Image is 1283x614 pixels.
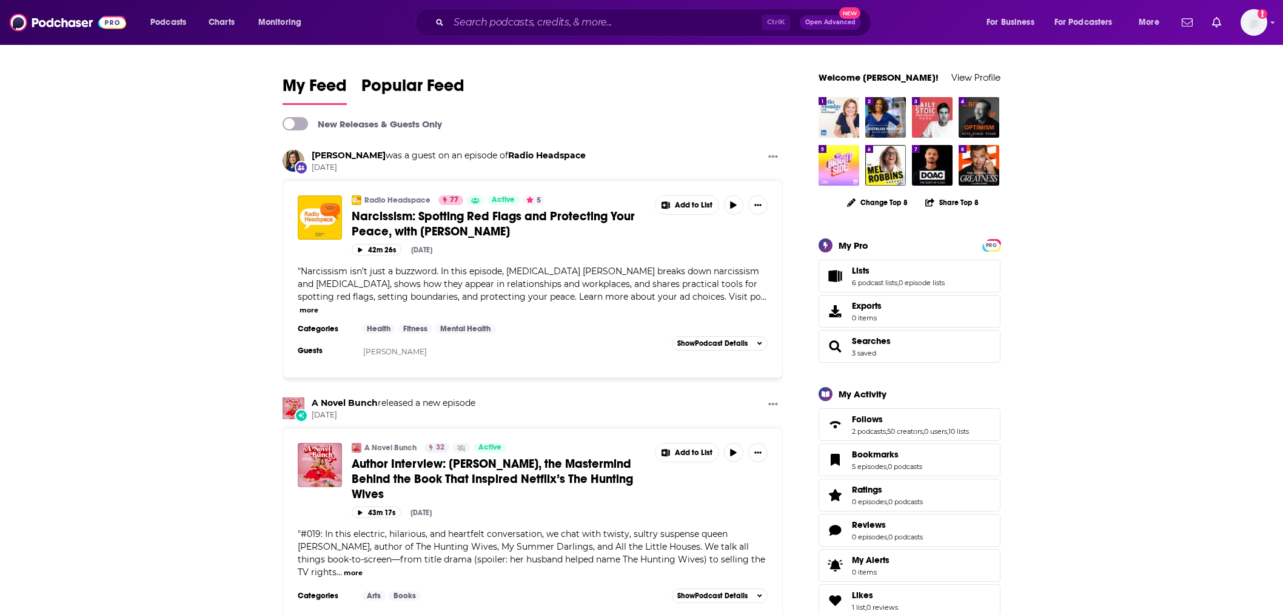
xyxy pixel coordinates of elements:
[675,201,712,210] span: Add to List
[761,291,766,302] span: ...
[886,462,888,471] span: ,
[250,13,317,32] button: open menu
[298,528,765,578] span: #019: In this electric, hilarious, and heartfelt conversation, we chat with twisty, sultry suspen...
[978,13,1050,32] button: open menu
[865,603,866,612] span: ,
[424,443,449,453] a: 32
[852,484,882,495] span: Ratings
[672,336,768,351] button: ShowPodcast Details
[984,240,999,249] a: PRO
[852,498,887,506] a: 0 episodes
[283,397,304,419] a: A Novel Bunch
[398,324,432,334] a: Fitness
[478,442,501,454] span: Active
[800,15,861,30] button: Open AdvancedNew
[298,195,342,240] img: Narcissism: Spotting Red Flags and Protecting Your Peace, with Dr. Ramani Durvasula
[852,484,923,495] a: Ratings
[819,72,939,83] a: Welcome [PERSON_NAME]!
[1177,12,1198,33] a: Show notifications dropdown
[1054,14,1113,31] span: For Podcasters
[852,336,891,346] span: Searches
[352,195,361,205] img: Radio Headspace
[852,414,883,425] span: Follows
[887,498,888,506] span: ,
[819,145,859,186] img: The Bright Side
[923,427,924,436] span: ,
[866,603,898,612] a: 0 reviews
[852,427,886,436] a: 2 podcasts
[298,346,352,356] h3: Guests
[852,462,886,471] a: 5 episodes
[298,324,352,334] h3: Categories
[312,150,386,161] a: Dr. Ramani Durvasula
[427,8,883,36] div: Search podcasts, credits, & more...
[748,195,768,215] button: Show More Button
[852,568,889,576] span: 0 items
[852,265,945,276] a: Lists
[675,448,712,457] span: Add to List
[361,75,464,103] span: Popular Feed
[298,443,342,487] img: Author Interview: May Cobb, the Mastermind Behind the Book That Inspired Netflix’s The Hunting Wives
[364,195,430,205] a: Radio Headspace
[298,266,761,302] span: "
[899,278,945,287] a: 0 episode lists
[819,514,1000,547] span: Reviews
[819,295,1000,328] a: Exports
[435,324,495,334] a: Mental Health
[474,443,506,453] a: Active
[283,150,304,172] img: Dr. Ramani Durvasula
[352,443,361,453] img: A Novel Bunch
[852,414,969,425] a: Follows
[852,314,882,322] span: 0 items
[449,13,762,32] input: Search podcasts, credits, & more...
[295,409,308,422] div: New Episode
[924,427,947,436] a: 0 users
[300,305,318,315] button: more
[312,410,475,420] span: [DATE]
[887,533,888,541] span: ,
[852,449,899,460] span: Bookmarks
[1241,9,1267,36] button: Show profile menu
[362,591,386,601] a: Arts
[823,416,847,433] a: Follows
[865,97,906,138] img: The Gutbliss Podcast
[1139,14,1159,31] span: More
[295,161,308,174] div: New Appearance
[852,519,923,530] a: Reviews
[852,265,869,276] span: Lists
[1207,12,1226,33] a: Show notifications dropdown
[363,347,427,356] a: [PERSON_NAME]
[912,97,953,138] a: The Daily Stoic
[959,97,999,138] img: A Bit of Optimism
[312,150,586,161] h3: was a guest on an episode of
[1241,9,1267,36] span: Logged in as hmill
[209,14,235,31] span: Charts
[865,145,906,186] a: The Mel Robbins Podcast
[677,339,748,348] span: Show Podcast Details
[312,397,378,408] a: A Novel Bunch
[389,591,421,601] a: Books
[823,487,847,504] a: Ratings
[492,194,515,206] span: Active
[852,300,882,311] span: Exports
[10,11,126,34] a: Podchaser - Follow, Share and Rate Podcasts
[819,97,859,138] img: Hello Monday with Jessi Hempel
[283,75,347,105] a: My Feed
[912,145,953,186] a: The Diary Of A CEO with Steven Bartlett
[819,260,1000,292] span: Lists
[852,555,889,565] span: My Alerts
[852,590,898,601] a: Likes
[887,427,923,436] a: 50 creators
[839,388,886,400] div: My Activity
[487,195,520,205] a: Active
[823,338,847,355] a: Searches
[823,557,847,574] span: My Alerts
[987,14,1034,31] span: For Business
[1258,9,1267,19] svg: Add a profile image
